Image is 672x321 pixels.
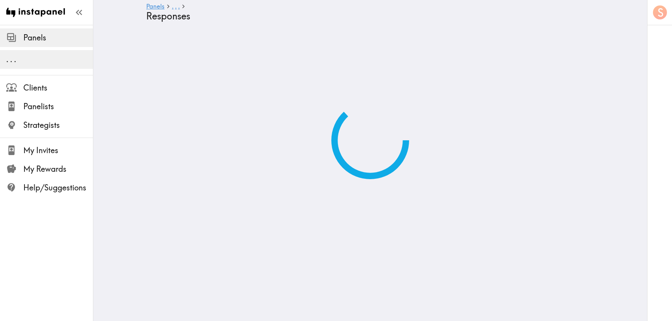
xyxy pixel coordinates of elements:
span: . [172,2,173,10]
span: . [178,2,180,10]
span: Help/Suggestions [23,182,93,193]
a: ... [172,3,180,10]
span: S [658,6,663,19]
span: Panelists [23,101,93,112]
span: My Invites [23,145,93,156]
h4: Responses [146,10,588,22]
span: Clients [23,82,93,93]
button: S [652,5,668,20]
span: . [14,54,16,64]
span: . [175,2,177,10]
span: . [10,54,12,64]
span: Strategists [23,120,93,131]
a: Panels [146,3,164,10]
span: Panels [23,32,93,43]
span: My Rewards [23,164,93,174]
span: . [6,54,9,64]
